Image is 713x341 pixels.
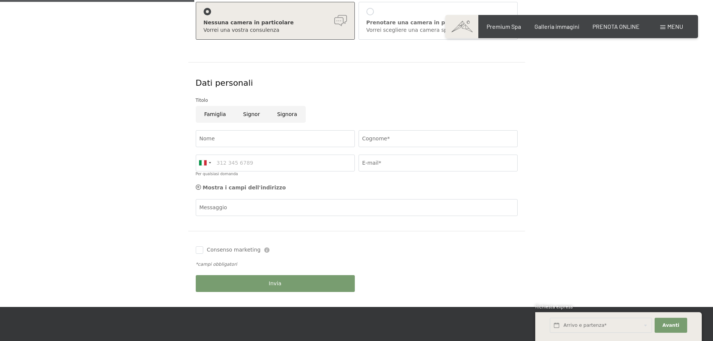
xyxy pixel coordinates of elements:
[662,322,679,329] span: Avanti
[207,246,261,254] span: Consenso marketing
[204,27,347,34] div: Vorrei una vostra consulenza
[203,185,286,191] span: Mostra i campi dell'indirizzo
[534,23,579,30] a: Galleria immagini
[196,77,518,89] div: Dati personali
[196,155,213,171] div: Italy (Italia): +39
[196,97,518,104] div: Titolo
[204,19,347,27] div: Nessuna camera in particolare
[366,27,510,34] div: Vorrei scegliere una camera specifica
[592,23,640,30] a: PRENOTA ONLINE
[196,261,518,268] div: *campi obbligatori
[196,155,355,171] input: 312 345 6789
[535,304,573,310] span: Richiesta express
[487,23,521,30] a: Premium Spa
[667,23,683,30] span: Menu
[269,280,281,287] span: Invia
[196,172,238,176] label: Per qualsiasi domanda
[655,318,687,333] button: Avanti
[366,19,510,27] div: Prenotare una camera in particolare
[196,275,355,292] button: Invia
